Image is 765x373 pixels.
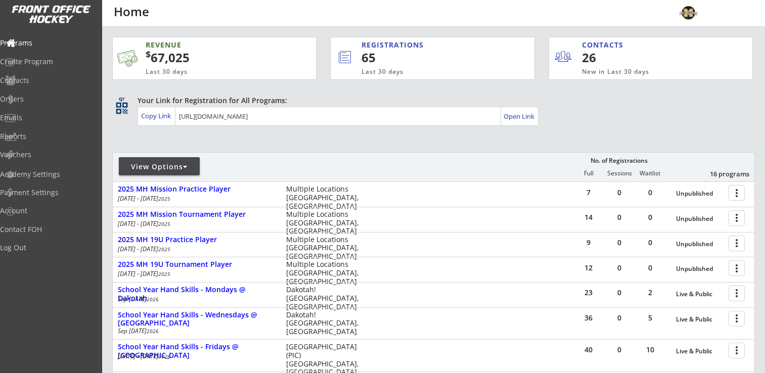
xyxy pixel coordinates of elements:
[115,96,127,102] div: qr
[286,286,366,311] div: Dakotah! [GEOGRAPHIC_DATA], [GEOGRAPHIC_DATA]
[676,190,724,197] div: Unpublished
[147,328,159,335] em: 2026
[158,195,170,202] em: 2025
[147,296,159,303] em: 2026
[635,264,665,271] div: 0
[118,296,273,302] div: Sep [DATE]
[138,96,724,106] div: Your Link for Registration for All Programs:
[729,286,745,301] button: more_vert
[573,346,604,353] div: 40
[158,353,170,360] em: 2026
[118,210,276,219] div: 2025 MH Mission Tournament Player
[676,265,724,272] div: Unpublished
[729,236,745,251] button: more_vert
[573,239,604,246] div: 9
[635,289,665,296] div: 2
[604,346,635,353] div: 0
[635,189,665,196] div: 0
[158,246,170,253] em: 2025
[573,214,604,221] div: 14
[118,286,276,303] div: School Year Hand Skills - Mondays @ Dakotah
[729,185,745,201] button: more_vert
[362,49,501,66] div: 65
[118,353,273,359] div: [DATE] - [DATE]
[286,260,366,286] div: Multiple Locations [GEOGRAPHIC_DATA], [GEOGRAPHIC_DATA]
[286,185,366,210] div: Multiple Locations [GEOGRAPHIC_DATA], [GEOGRAPHIC_DATA]
[118,236,276,244] div: 2025 MH 19U Practice Player
[729,343,745,358] button: more_vert
[635,314,665,321] div: 5
[635,346,665,353] div: 10
[697,169,749,178] div: 16 programs
[114,101,129,116] button: qr_code
[582,40,628,50] div: CONTACTS
[286,210,366,236] div: Multiple Locations [GEOGRAPHIC_DATA], [GEOGRAPHIC_DATA]
[573,264,604,271] div: 12
[604,264,635,271] div: 0
[118,221,273,227] div: [DATE] - [DATE]
[573,314,604,321] div: 36
[676,291,724,298] div: Live & Public
[588,157,650,164] div: No. of Registrations
[504,109,535,123] a: Open Link
[604,189,635,196] div: 0
[573,289,604,296] div: 23
[118,328,273,334] div: Sep [DATE]
[118,260,276,269] div: 2025 MH 19U Tournament Player
[635,239,665,246] div: 0
[582,68,706,76] div: New in Last 30 days
[729,210,745,226] button: more_vert
[118,343,276,360] div: School Year Hand Skills - Fridays @ [GEOGRAPHIC_DATA]
[573,189,604,196] div: 7
[146,48,151,60] sup: $
[676,215,724,222] div: Unpublished
[158,270,170,277] em: 2025
[604,239,635,246] div: 0
[118,271,273,277] div: [DATE] - [DATE]
[604,289,635,296] div: 0
[119,162,200,172] div: View Options
[118,196,273,202] div: [DATE] - [DATE]
[146,68,268,76] div: Last 30 days
[286,236,366,261] div: Multiple Locations [GEOGRAPHIC_DATA], [GEOGRAPHIC_DATA]
[729,260,745,276] button: more_vert
[362,40,488,50] div: REGISTRATIONS
[118,246,273,252] div: [DATE] - [DATE]
[676,241,724,248] div: Unpublished
[604,314,635,321] div: 0
[604,170,635,177] div: Sessions
[286,311,366,336] div: Dakotah! [GEOGRAPHIC_DATA], [GEOGRAPHIC_DATA]
[573,170,604,177] div: Full
[146,40,268,50] div: REVENUE
[635,170,665,177] div: Waitlist
[604,214,635,221] div: 0
[676,316,724,323] div: Live & Public
[146,49,285,66] div: 67,025
[676,348,724,355] div: Live & Public
[118,311,276,328] div: School Year Hand Skills - Wednesdays @ [GEOGRAPHIC_DATA]
[582,49,644,66] div: 26
[362,68,493,76] div: Last 30 days
[158,220,170,227] em: 2025
[118,185,276,194] div: 2025 MH Mission Practice Player
[504,112,535,121] div: Open Link
[635,214,665,221] div: 0
[729,311,745,327] button: more_vert
[141,111,173,120] div: Copy Link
